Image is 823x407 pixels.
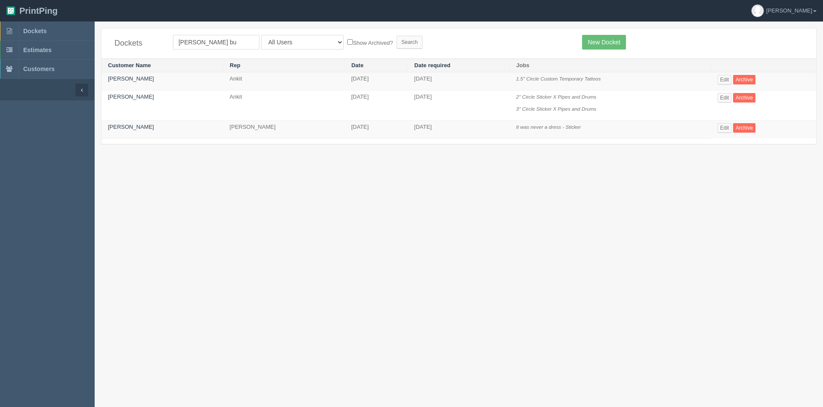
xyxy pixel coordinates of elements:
[345,121,407,139] td: [DATE]
[347,37,393,47] label: Show Archived?
[23,65,55,72] span: Customers
[733,93,755,103] a: Archive
[718,123,732,133] a: Edit
[6,6,15,15] img: logo-3e63b451c926e2ac314895c53de4908e5d424f24456219fb08d385ab2e579770.png
[516,94,597,99] i: 2" Circle Sticker X Pipes and Drums
[114,39,160,48] h4: Dockets
[733,75,755,84] a: Archive
[351,62,364,68] a: Date
[408,90,510,120] td: [DATE]
[718,93,732,103] a: Edit
[345,90,407,120] td: [DATE]
[223,121,345,139] td: [PERSON_NAME]
[23,47,52,53] span: Estimates
[345,72,407,90] td: [DATE]
[516,106,597,112] i: 3" Circle Sticker X Pipes and Drums
[223,90,345,120] td: Ankit
[23,28,46,34] span: Dockets
[733,123,755,133] a: Archive
[408,121,510,139] td: [DATE]
[510,59,711,72] th: Jobs
[108,62,151,68] a: Customer Name
[347,39,353,45] input: Show Archived?
[408,72,510,90] td: [DATE]
[414,62,450,68] a: Date required
[582,35,626,50] a: New Docket
[173,35,259,50] input: Customer Name
[516,124,581,130] i: It was never a dress - Sticker
[397,36,422,49] input: Search
[223,72,345,90] td: Ankit
[516,76,601,81] i: 1.5" Circle Custom Temporary Tattoos
[108,75,154,82] a: [PERSON_NAME]
[108,124,154,130] a: [PERSON_NAME]
[752,5,764,17] img: avatar_default-7531ab5dedf162e01f1e0bb0964e6a185e93c5c22dfe317fb01d7f8cd2b1632c.jpg
[718,75,732,84] a: Edit
[108,93,154,100] a: [PERSON_NAME]
[230,62,240,68] a: Rep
